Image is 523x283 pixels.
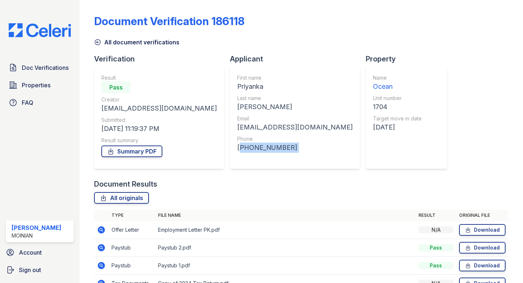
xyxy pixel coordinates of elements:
[109,221,155,239] td: Offer Letter
[155,221,415,239] td: Employment Letter PK.pdf
[237,74,353,81] div: First name
[109,239,155,257] td: Paystub
[109,257,155,275] td: Paystub
[459,260,506,271] a: Download
[94,38,179,47] a: All document verifications
[237,122,353,132] div: [EMAIL_ADDRESS][DOMAIN_NAME]
[373,74,422,81] div: Name
[237,115,353,122] div: Email
[415,210,456,221] th: Result
[155,257,415,275] td: Paystub 1.pdf
[373,122,422,132] div: [DATE]
[418,226,453,234] div: N/A
[373,95,422,102] div: Unit number
[3,263,77,277] a: Sign out
[373,102,422,112] div: 1704
[6,60,74,75] a: Doc Verifications
[237,143,353,153] div: [PHONE_NUMBER]
[101,124,217,134] div: [DATE] 11:19:37 PM
[6,78,74,92] a: Properties
[418,262,453,269] div: Pass
[94,192,149,204] a: All originals
[373,81,422,92] div: Ocean
[459,224,506,236] a: Download
[94,54,230,64] div: Verification
[101,81,130,93] div: Pass
[101,146,162,157] a: Summary PDF
[459,242,506,254] a: Download
[3,23,77,37] img: CE_Logo_Blue-a8612792a0a2168367f1c8372b55b34899dd931a85d93a1a3d3e32e68fde9ad4.png
[6,95,74,110] a: FAQ
[373,74,422,92] a: Name Ocean
[237,102,353,112] div: [PERSON_NAME]
[155,210,415,221] th: File name
[237,135,353,143] div: Phone
[19,266,41,274] span: Sign out
[101,103,217,113] div: [EMAIL_ADDRESS][DOMAIN_NAME]
[237,81,353,92] div: Priyanka
[101,74,217,81] div: Result
[22,63,69,72] span: Doc Verifications
[94,179,157,189] div: Document Results
[237,95,353,102] div: Last name
[12,223,61,232] div: [PERSON_NAME]
[101,137,217,144] div: Result summary
[230,54,366,64] div: Applicant
[366,54,453,64] div: Property
[101,116,217,124] div: Submitted
[373,115,422,122] div: Target move in date
[94,15,244,28] div: Document Verification 186118
[456,210,508,221] th: Original file
[22,81,50,89] span: Properties
[109,210,155,221] th: Type
[19,248,42,257] span: Account
[418,244,453,251] div: Pass
[101,96,217,103] div: Creator
[3,245,77,260] a: Account
[22,98,33,107] span: FAQ
[12,232,61,239] div: Moinian
[155,239,415,257] td: Paystub 2.pdf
